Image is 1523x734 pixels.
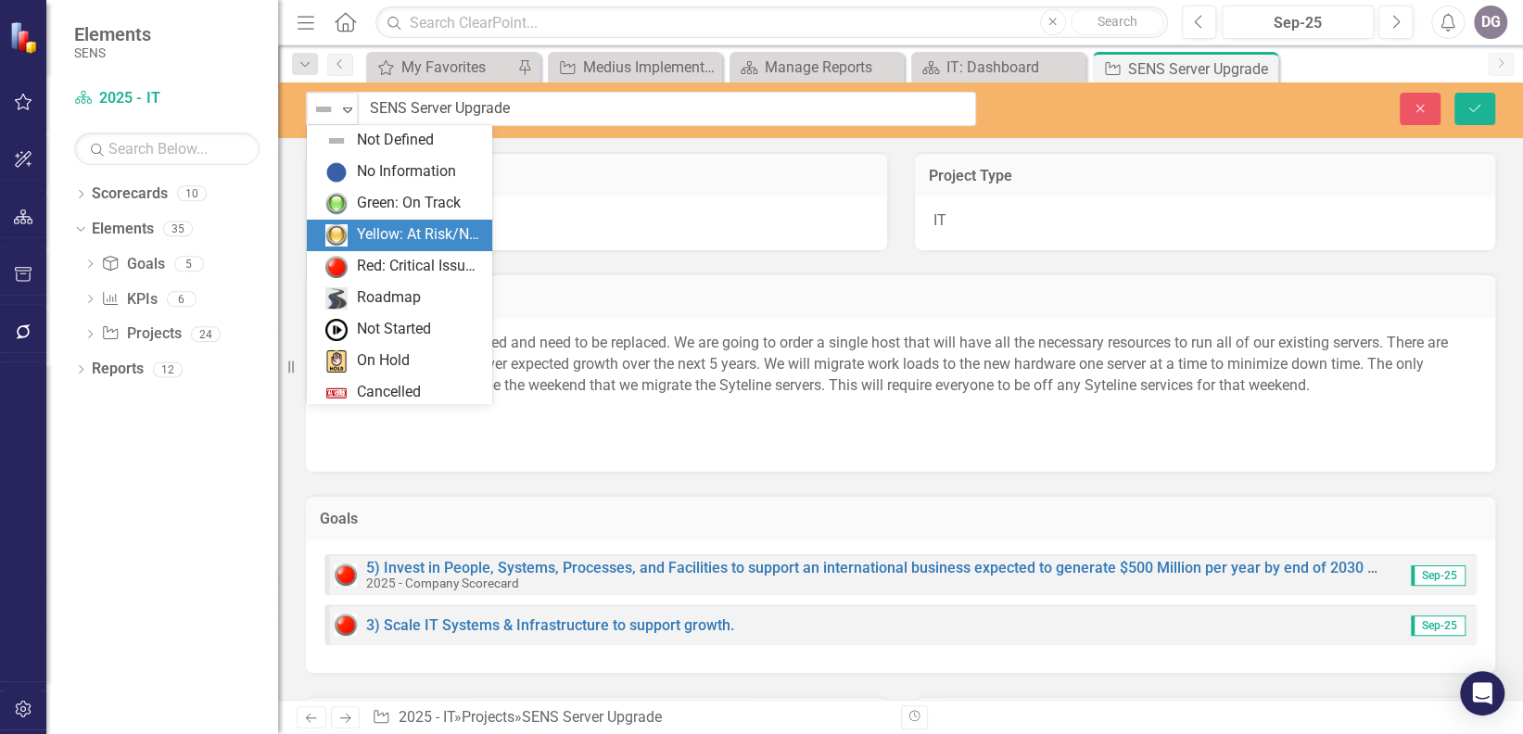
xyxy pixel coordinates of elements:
span: Sep-25 [1411,615,1466,636]
img: Red: Critical Issues/Off-Track [335,614,357,636]
div: » » [372,707,886,728]
div: My Favorites [401,56,513,79]
img: Red: Critical Issues/Off-Track [325,256,348,278]
div: 24 [191,326,221,342]
a: 2025 - IT [399,708,454,726]
div: No Information [357,161,456,183]
div: Yellow: At Risk/Needs Attention [357,224,481,246]
a: Elements [92,219,154,240]
img: Roadmap [325,287,348,310]
div: Sep-25 [1228,12,1367,34]
h3: Project Type [929,168,1482,184]
img: Cancelled [325,382,348,404]
div: Roadmap [357,287,421,309]
a: Manage Reports [734,56,899,79]
img: Not Started [325,319,348,341]
a: My Favorites [371,56,513,79]
a: KPIs [101,289,157,310]
img: Green: On Track [325,193,348,215]
img: Red: Critical Issues/Off-Track [335,563,357,586]
div: Red: Critical Issues/Off-Track [357,256,481,277]
small: SENS [74,45,151,60]
div: IT: Dashboard [946,56,1081,79]
span: Elements [74,23,151,45]
input: This field is required [358,92,976,126]
div: Not Started [357,319,431,340]
div: Green: On Track [357,193,461,214]
small: 2025 - Company Scorecard [366,576,519,590]
span: Sep-25 [1411,565,1466,586]
img: Not Defined [325,130,348,152]
a: Medius Implementation [552,56,717,79]
button: DG [1474,6,1507,39]
div: Manage Reports [765,56,899,79]
img: Not Defined [312,98,335,120]
a: 2025 - IT [74,88,260,109]
div: 12 [153,361,183,377]
h3: Goals [320,511,1481,527]
div: SENS Server Upgrade [522,708,662,726]
a: 3) Scale IT Systems & Infrastructure to support growth. [366,616,734,634]
h3: Project Description [320,289,1481,306]
div: Not Defined [357,130,434,151]
div: 10 [177,186,207,202]
a: Scorecards [92,183,168,205]
div: 6 [167,291,197,307]
button: Search [1071,9,1163,35]
div: SENS Server Upgrade [1128,57,1274,81]
div: Cancelled [357,382,421,403]
button: Sep-25 [1222,6,1374,39]
span: IT [933,211,946,229]
p: Our current servers are aged and need to be replaced. We are going to order a single host that wi... [324,333,1477,400]
h3: Project Priority [320,168,873,184]
div: 35 [163,221,193,237]
a: Projects [101,323,181,345]
div: Medius Implementation [583,56,717,79]
img: Yellow: At Risk/Needs Attention [325,224,348,247]
div: 5 [174,256,204,272]
span: Search [1097,14,1136,29]
input: Search ClearPoint... [375,6,1168,39]
img: ClearPoint Strategy [9,20,42,53]
div: On Hold [357,350,410,372]
input: Search Below... [74,133,260,165]
a: Projects [462,708,514,726]
img: On Hold [325,350,348,373]
a: IT: Dashboard [916,56,1081,79]
a: Reports [92,359,144,380]
img: No Information [325,161,348,183]
div: Open Intercom Messenger [1460,671,1504,715]
a: Goals [101,254,164,275]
